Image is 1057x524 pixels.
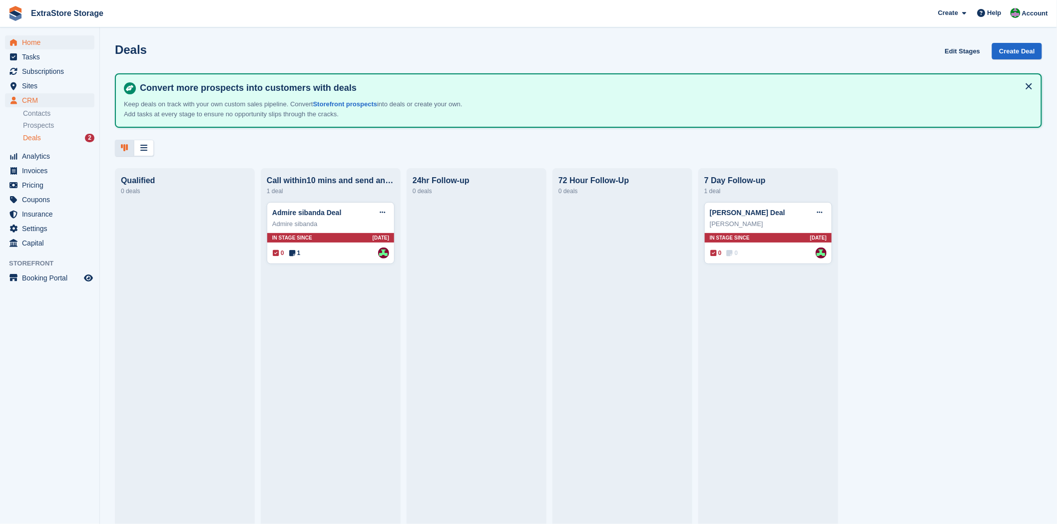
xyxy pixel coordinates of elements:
[816,248,827,259] img: Chelsea Parker
[710,249,722,258] span: 0
[558,185,686,197] div: 0 deals
[938,8,958,18] span: Create
[710,219,827,229] div: [PERSON_NAME]
[5,50,94,64] a: menu
[23,109,94,118] a: Contacts
[121,185,249,197] div: 0 deals
[124,99,474,119] p: Keep deals on track with your own custom sales pipeline. Convert into deals or create your own. A...
[704,185,832,197] div: 1 deal
[373,234,389,242] span: [DATE]
[22,207,82,221] span: Insurance
[272,209,342,217] a: Admire sibanda Deal
[5,164,94,178] a: menu
[23,133,41,143] span: Deals
[5,178,94,192] a: menu
[727,249,738,258] span: 0
[22,193,82,207] span: Coupons
[8,6,23,21] img: stora-icon-8386f47178a22dfd0bd8f6a31ec36ba5ce8667c1dd55bd0f319d3a0aa187defe.svg
[22,149,82,163] span: Analytics
[5,93,94,107] a: menu
[710,209,785,217] a: [PERSON_NAME] Deal
[704,176,832,185] div: 7 Day Follow-up
[23,120,94,131] a: Prospects
[23,133,94,143] a: Deals 2
[5,35,94,49] a: menu
[558,176,686,185] div: 72 Hour Follow-Up
[136,82,1033,94] h4: Convert more prospects into customers with deals
[22,79,82,93] span: Sites
[85,134,94,142] div: 2
[5,149,94,163] a: menu
[413,185,540,197] div: 0 deals
[267,185,395,197] div: 1 deal
[9,259,99,268] span: Storefront
[273,249,284,258] span: 0
[82,272,94,284] a: Preview store
[378,248,389,259] img: Chelsea Parker
[27,5,107,21] a: ExtraStore Storage
[22,93,82,107] span: CRM
[272,219,389,229] div: Admire sibanda
[941,43,985,59] a: Edit Stages
[5,222,94,236] a: menu
[22,35,82,49] span: Home
[22,64,82,78] span: Subscriptions
[313,100,378,108] a: Storefront prospects
[22,164,82,178] span: Invoices
[289,249,301,258] span: 1
[5,271,94,285] a: menu
[710,234,750,242] span: In stage since
[810,234,827,242] span: [DATE]
[22,236,82,250] span: Capital
[988,8,1002,18] span: Help
[121,176,249,185] div: Qualified
[22,178,82,192] span: Pricing
[992,43,1042,59] a: Create Deal
[413,176,540,185] div: 24hr Follow-up
[5,207,94,221] a: menu
[1022,8,1048,18] span: Account
[115,43,147,56] h1: Deals
[22,271,82,285] span: Booking Portal
[5,64,94,78] a: menu
[5,236,94,250] a: menu
[1011,8,1021,18] img: Grant Daniel
[23,121,54,130] span: Prospects
[272,234,312,242] span: In stage since
[5,79,94,93] a: menu
[22,50,82,64] span: Tasks
[5,193,94,207] a: menu
[267,176,395,185] div: Call within10 mins and send an Intro email
[22,222,82,236] span: Settings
